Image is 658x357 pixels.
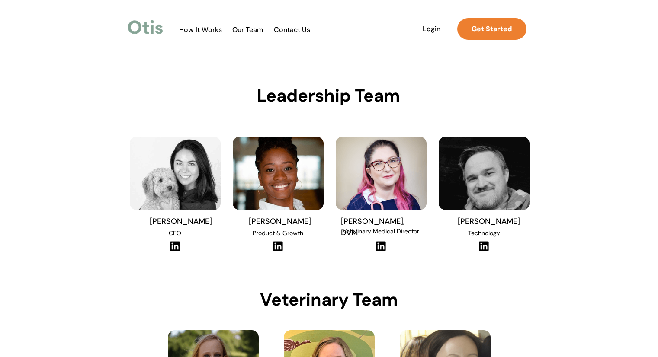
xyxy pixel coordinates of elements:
[458,216,520,226] span: [PERSON_NAME]
[257,84,400,107] span: Leadership Team
[341,216,405,238] span: [PERSON_NAME], DVM
[468,229,500,237] span: Technology
[270,25,315,34] a: Contact Us
[412,25,452,33] span: Login
[260,288,398,311] span: Veterinary Team
[175,25,226,34] a: How It Works
[457,18,526,40] a: Get Started
[249,216,311,226] span: [PERSON_NAME]
[412,18,452,40] a: Login
[472,24,512,33] strong: Get Started
[343,227,419,235] span: Veterinary Medical Director
[169,229,181,237] span: CEO
[150,216,212,226] span: [PERSON_NAME]
[227,25,269,34] a: Our Team
[253,229,303,237] span: Product & Growth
